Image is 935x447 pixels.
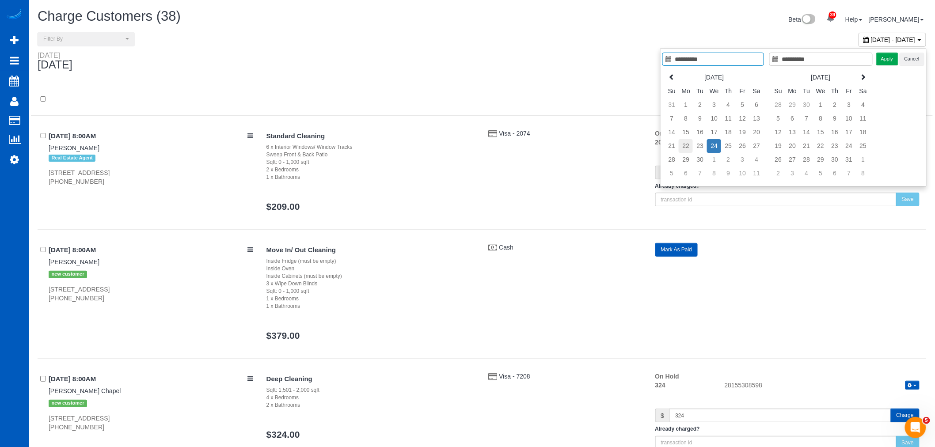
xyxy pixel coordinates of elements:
button: Filter By [38,32,135,46]
img: New interface [801,14,816,26]
td: 12 [771,125,785,139]
div: Sqft: 1,501 - 2,000 sqft [266,386,475,394]
h4: [DATE] 8:00AM [49,375,253,383]
img: Automaid Logo [5,9,23,21]
td: 30 [828,153,842,167]
a: 39 [822,9,839,28]
span: 39 [829,11,836,19]
td: 22 [813,139,828,153]
strong: 209 [655,139,665,146]
td: 5 [665,167,679,180]
strong: On Hold [655,373,679,380]
th: We [813,84,828,98]
td: 4 [721,98,735,112]
button: Charge [891,409,920,422]
span: [DATE] - [DATE] [871,36,916,43]
th: Sa [856,84,870,98]
td: 5 [771,112,785,125]
td: 16 [693,125,707,139]
div: 1 x Bathrooms [266,174,475,181]
a: [PERSON_NAME] [49,258,99,265]
a: [PERSON_NAME] [869,16,924,23]
div: 3 x Wipe Down Blinds [266,280,475,288]
td: 13 [785,125,799,139]
div: 1 x Bedrooms [266,295,475,303]
span: new customer [49,400,87,407]
h5: Already charged? [655,183,920,189]
a: Visa - 7208 [499,373,530,380]
th: Th [721,84,735,98]
div: [STREET_ADDRESS] [PHONE_NUMBER] [49,168,253,186]
td: 30 [693,153,707,167]
td: 23 [828,139,842,153]
div: [STREET_ADDRESS] [PHONE_NUMBER] [49,414,253,432]
td: 16 [828,125,842,139]
td: 18 [856,125,870,139]
div: [DATE] [38,52,81,71]
td: 14 [799,125,813,139]
td: 19 [771,139,785,153]
th: Mo [785,84,799,98]
th: Sa [749,84,764,98]
td: 11 [749,167,764,180]
a: Help [845,16,863,23]
div: Sweep Front & Back Patio [266,151,475,159]
td: 17 [842,125,856,139]
iframe: Intercom live chat [905,417,926,438]
span: Visa - 2074 [499,130,530,137]
td: 20 [785,139,799,153]
td: 1 [813,98,828,112]
a: [PERSON_NAME] Chapel [49,387,121,394]
td: 5 [813,167,828,180]
div: Inside Oven [266,265,475,273]
th: Su [771,84,785,98]
div: Sqft: 0 - 1,000 sqft [266,288,475,295]
td: 26 [771,153,785,167]
td: 3 [707,98,721,112]
td: 4 [799,167,813,180]
td: 2 [828,98,842,112]
div: 28155308598 [718,381,926,391]
div: 4 x Bedrooms [266,394,475,402]
td: 14 [665,125,679,139]
td: 23 [693,139,707,153]
a: [PERSON_NAME] [49,144,99,152]
span: 5 [923,417,930,424]
h4: Move In/ Out Cleaning [266,246,475,254]
td: 22 [679,139,693,153]
td: 2 [771,167,785,180]
td: 17 [707,125,721,139]
div: [DATE] [38,52,72,59]
td: 31 [842,153,856,167]
button: Apply [876,53,898,65]
td: 2 [693,98,707,112]
h4: [DATE] 8:00AM [49,133,253,140]
td: 21 [665,139,679,153]
span: new customer [49,271,87,278]
div: Sqft: 0 - 1,000 sqft [266,159,475,166]
td: 15 [813,125,828,139]
a: Cash [499,244,513,251]
div: Tags [49,266,253,280]
h5: Already charged? [655,426,920,432]
td: 21 [799,139,813,153]
td: 11 [856,112,870,125]
td: 25 [721,139,735,153]
th: [DATE] [679,71,749,84]
td: 27 [749,139,764,153]
td: 6 [749,98,764,112]
span: Charge Customers (38) [38,8,181,24]
div: Inside Cabinets (must be empty) [266,273,475,280]
td: 1 [679,98,693,112]
span: Real Estate Agent [49,155,95,162]
td: 5 [735,98,749,112]
td: 7 [693,167,707,180]
th: We [707,84,721,98]
td: 24 [707,139,721,153]
div: Tags [49,395,253,409]
td: 15 [679,125,693,139]
td: 28 [665,153,679,167]
strong: On Hold [655,130,679,137]
td: 31 [665,98,679,112]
